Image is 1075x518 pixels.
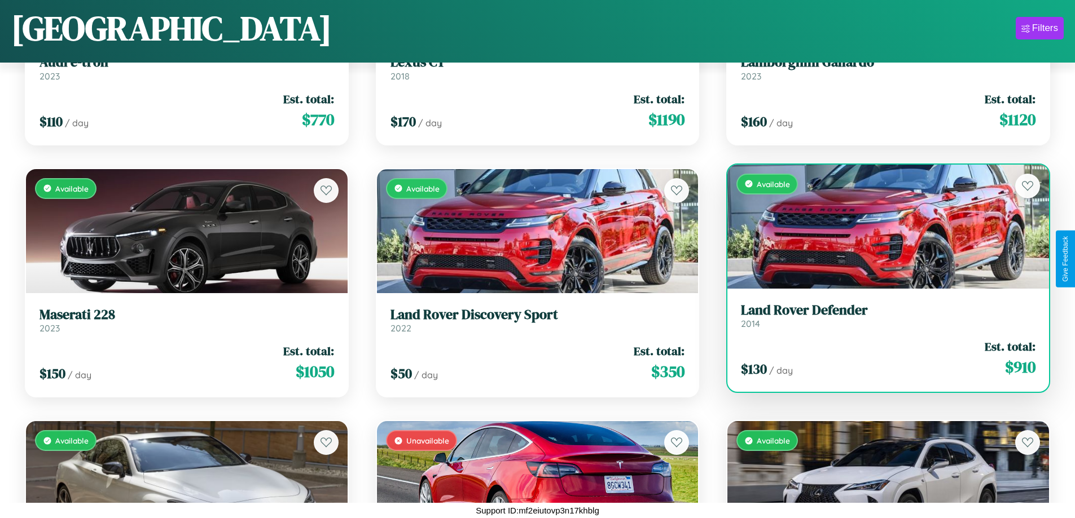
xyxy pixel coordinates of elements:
span: 2023 [40,70,60,82]
span: 2023 [741,70,761,82]
a: Maserati 2282023 [40,307,334,334]
span: 2022 [390,322,411,334]
span: Est. total: [283,91,334,107]
p: Support ID: mf2eiutovp3n17khblg [476,503,599,518]
span: $ 150 [40,364,65,383]
h3: Audi e-tron [40,54,334,70]
span: Available [757,179,790,189]
span: $ 50 [390,364,412,383]
span: Available [406,184,440,193]
span: Est. total: [634,91,685,107]
span: $ 1190 [648,108,685,131]
span: $ 130 [741,360,767,378]
span: $ 1120 [999,108,1035,131]
span: Available [55,184,89,193]
span: Available [55,436,89,445]
span: $ 110 [40,112,63,131]
span: $ 160 [741,112,767,131]
a: Land Rover Defender2014 [741,302,1035,330]
h3: Land Rover Discovery Sport [390,307,685,323]
span: / day [65,117,89,129]
span: Est. total: [283,343,334,359]
span: / day [418,117,442,129]
span: Est. total: [985,338,1035,355]
span: $ 1050 [296,360,334,383]
h3: Maserati 228 [40,307,334,323]
a: Land Rover Discovery Sport2022 [390,307,685,334]
span: 2023 [40,322,60,334]
a: Audi e-tron2023 [40,54,334,82]
button: Filters [1016,17,1064,39]
h3: Lexus CT [390,54,685,70]
span: / day [68,369,91,380]
span: / day [414,369,438,380]
span: Est. total: [634,343,685,359]
span: $ 770 [302,108,334,131]
span: $ 170 [390,112,416,131]
span: Available [757,436,790,445]
span: Unavailable [406,436,449,445]
span: / day [769,117,793,129]
a: Lexus CT2018 [390,54,685,82]
h1: [GEOGRAPHIC_DATA] [11,5,332,51]
a: Lamborghini Gallardo2023 [741,54,1035,82]
span: / day [769,365,793,376]
span: 2018 [390,70,410,82]
span: $ 910 [1005,356,1035,378]
span: $ 350 [651,360,685,383]
h3: Land Rover Defender [741,302,1035,318]
span: 2014 [741,318,760,329]
span: Est. total: [985,91,1035,107]
div: Give Feedback [1061,236,1069,282]
h3: Lamborghini Gallardo [741,54,1035,70]
div: Filters [1032,23,1058,34]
